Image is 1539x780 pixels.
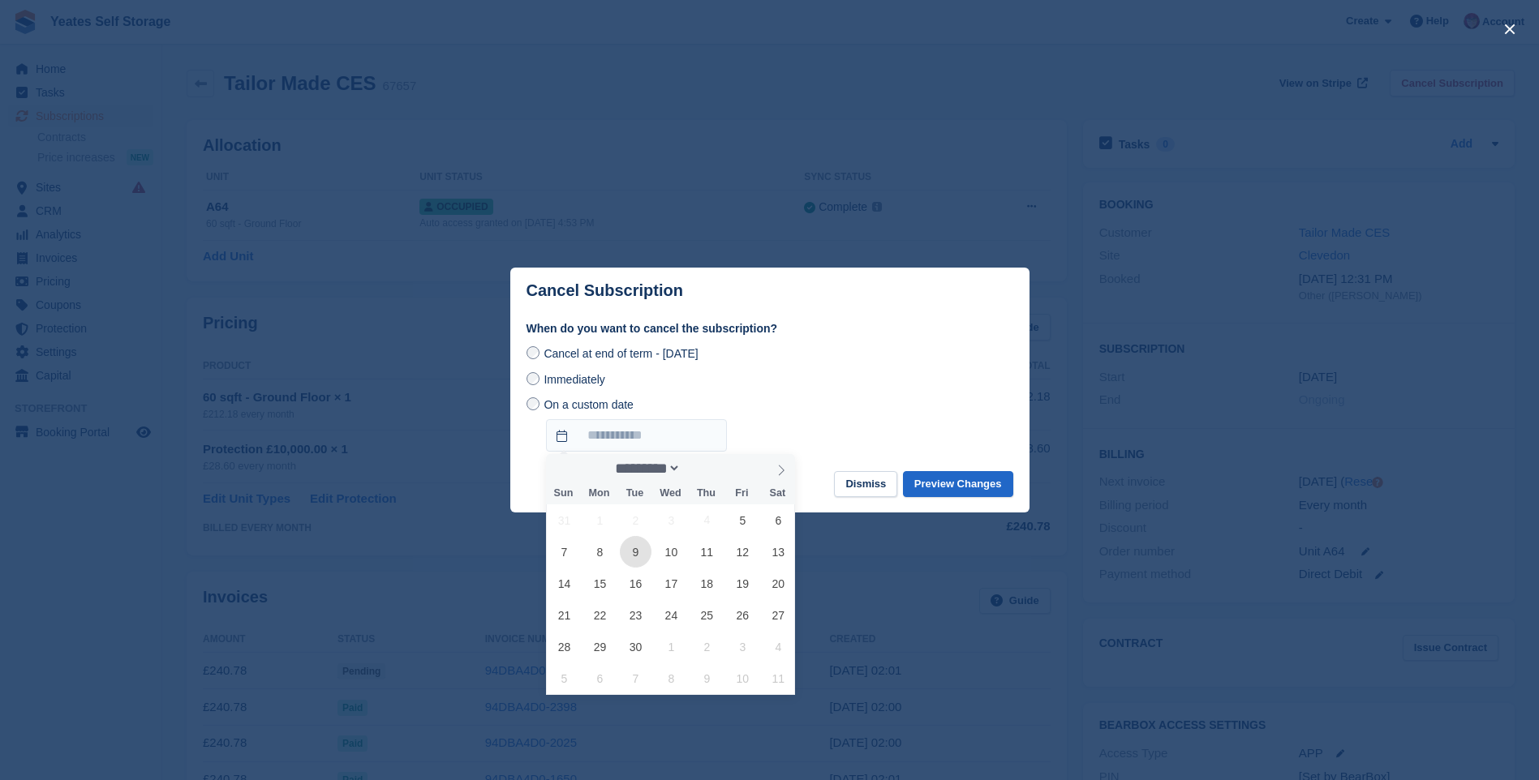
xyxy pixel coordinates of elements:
[656,599,687,631] span: September 24, 2025
[834,471,897,498] button: Dismiss
[727,631,759,662] span: October 3, 2025
[763,504,794,536] span: September 6, 2025
[903,471,1013,498] button: Preview Changes
[763,568,794,599] span: September 20, 2025
[620,631,651,662] span: September 30, 2025
[691,662,723,694] span: October 9, 2025
[584,536,616,568] span: September 8, 2025
[691,504,723,536] span: September 4, 2025
[544,398,634,411] span: On a custom date
[652,488,688,499] span: Wed
[727,568,759,599] span: September 19, 2025
[548,631,580,662] span: September 28, 2025
[544,347,698,360] span: Cancel at end of term - [DATE]
[546,488,582,499] span: Sun
[527,346,540,359] input: Cancel at end of term - [DATE]
[620,662,651,694] span: October 7, 2025
[691,599,723,631] span: September 25, 2025
[609,460,681,477] select: Month
[584,662,616,694] span: October 6, 2025
[691,568,723,599] span: September 18, 2025
[546,419,727,452] input: On a custom date
[656,504,687,536] span: September 3, 2025
[620,568,651,599] span: September 16, 2025
[581,488,617,499] span: Mon
[620,599,651,631] span: September 23, 2025
[727,536,759,568] span: September 12, 2025
[584,599,616,631] span: September 22, 2025
[544,373,604,386] span: Immediately
[727,662,759,694] span: October 10, 2025
[763,662,794,694] span: October 11, 2025
[620,504,651,536] span: September 2, 2025
[691,536,723,568] span: September 11, 2025
[584,631,616,662] span: September 29, 2025
[527,372,540,385] input: Immediately
[656,568,687,599] span: September 17, 2025
[763,631,794,662] span: October 4, 2025
[724,488,759,499] span: Fri
[527,320,1013,337] label: When do you want to cancel the subscription?
[688,488,724,499] span: Thu
[527,397,540,410] input: On a custom date
[527,281,683,300] p: Cancel Subscription
[584,568,616,599] span: September 15, 2025
[656,662,687,694] span: October 8, 2025
[617,488,652,499] span: Tue
[681,460,732,477] input: Year
[548,504,580,536] span: August 31, 2025
[548,662,580,694] span: October 5, 2025
[620,536,651,568] span: September 9, 2025
[763,599,794,631] span: September 27, 2025
[656,536,687,568] span: September 10, 2025
[759,488,795,499] span: Sat
[548,599,580,631] span: September 21, 2025
[584,504,616,536] span: September 1, 2025
[656,631,687,662] span: October 1, 2025
[763,536,794,568] span: September 13, 2025
[691,631,723,662] span: October 2, 2025
[727,599,759,631] span: September 26, 2025
[727,504,759,536] span: September 5, 2025
[548,536,580,568] span: September 7, 2025
[548,568,580,599] span: September 14, 2025
[1497,16,1523,42] button: close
